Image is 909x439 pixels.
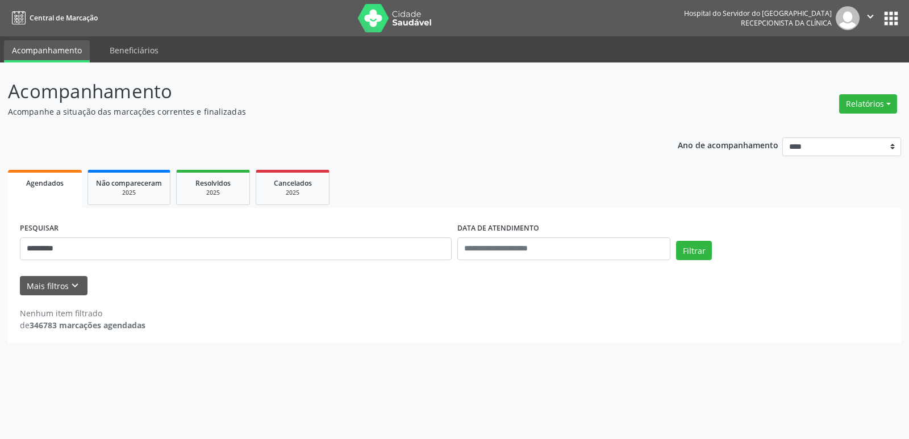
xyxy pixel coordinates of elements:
i: keyboard_arrow_down [69,279,81,292]
img: img [836,6,860,30]
p: Acompanhamento [8,77,633,106]
div: Hospital do Servidor do [GEOGRAPHIC_DATA] [684,9,832,18]
span: Cancelados [274,178,312,188]
strong: 346783 marcações agendadas [30,320,145,331]
span: Resolvidos [195,178,231,188]
span: Recepcionista da clínica [741,18,832,28]
div: de [20,319,145,331]
div: 2025 [96,189,162,197]
span: Central de Marcação [30,13,98,23]
i:  [864,10,877,23]
button: Filtrar [676,241,712,260]
button: Relatórios [839,94,897,114]
a: Acompanhamento [4,40,90,62]
div: 2025 [264,189,321,197]
button:  [860,6,881,30]
label: DATA DE ATENDIMENTO [457,220,539,237]
div: Nenhum item filtrado [20,307,145,319]
a: Central de Marcação [8,9,98,27]
div: 2025 [185,189,241,197]
button: apps [881,9,901,28]
label: PESQUISAR [20,220,59,237]
p: Ano de acompanhamento [678,137,778,152]
span: Não compareceram [96,178,162,188]
span: Agendados [26,178,64,188]
a: Beneficiários [102,40,166,60]
button: Mais filtroskeyboard_arrow_down [20,276,87,296]
p: Acompanhe a situação das marcações correntes e finalizadas [8,106,633,118]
